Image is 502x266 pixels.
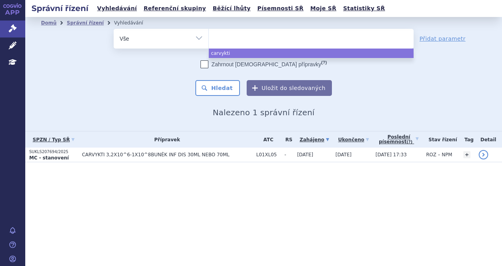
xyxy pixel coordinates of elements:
span: CARVYKTI 3,2X10^6-1X10^8BUNĚK INF DIS 30ML NEBO 70ML [82,152,253,157]
button: Uložit do sledovaných [247,80,332,96]
a: detail [479,150,488,159]
a: Vyhledávání [95,3,139,14]
label: Zahrnout [DEMOGRAPHIC_DATA] přípravky [200,60,327,68]
th: RS [281,131,293,148]
a: Statistiky SŘ [341,3,387,14]
p: SUKLS207694/2025 [29,149,78,155]
th: Tag [459,131,474,148]
span: L01XL05 [256,152,281,157]
strong: MC - stanovení [29,155,69,161]
a: Ukončeno [335,134,372,145]
a: SPZN / Typ SŘ [29,134,78,145]
span: [DATE] [335,152,352,157]
abbr: (?) [321,60,327,65]
span: Nalezeno 1 správní řízení [213,108,315,117]
span: [DATE] 17:33 [376,152,407,157]
span: [DATE] [297,152,313,157]
a: Písemnosti SŘ [255,3,306,14]
th: Detail [475,131,502,148]
th: Přípravek [78,131,253,148]
h2: Správní řízení [25,3,95,14]
a: Běžící lhůty [210,3,253,14]
li: Vyhledávání [114,17,154,29]
abbr: (?) [406,140,412,144]
th: Stav řízení [422,131,460,148]
a: Moje SŘ [308,3,339,14]
span: - [285,152,293,157]
a: + [463,151,470,158]
button: Hledat [195,80,240,96]
span: ROZ – NPM [426,152,452,157]
th: ATC [252,131,281,148]
a: Referenční skupiny [141,3,208,14]
li: carvykti [209,49,414,58]
a: Zahájeno [297,134,332,145]
a: Správní řízení [67,20,104,26]
a: Přidat parametr [420,35,466,43]
a: Domů [41,20,56,26]
a: Poslednípísemnost(?) [376,131,422,148]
